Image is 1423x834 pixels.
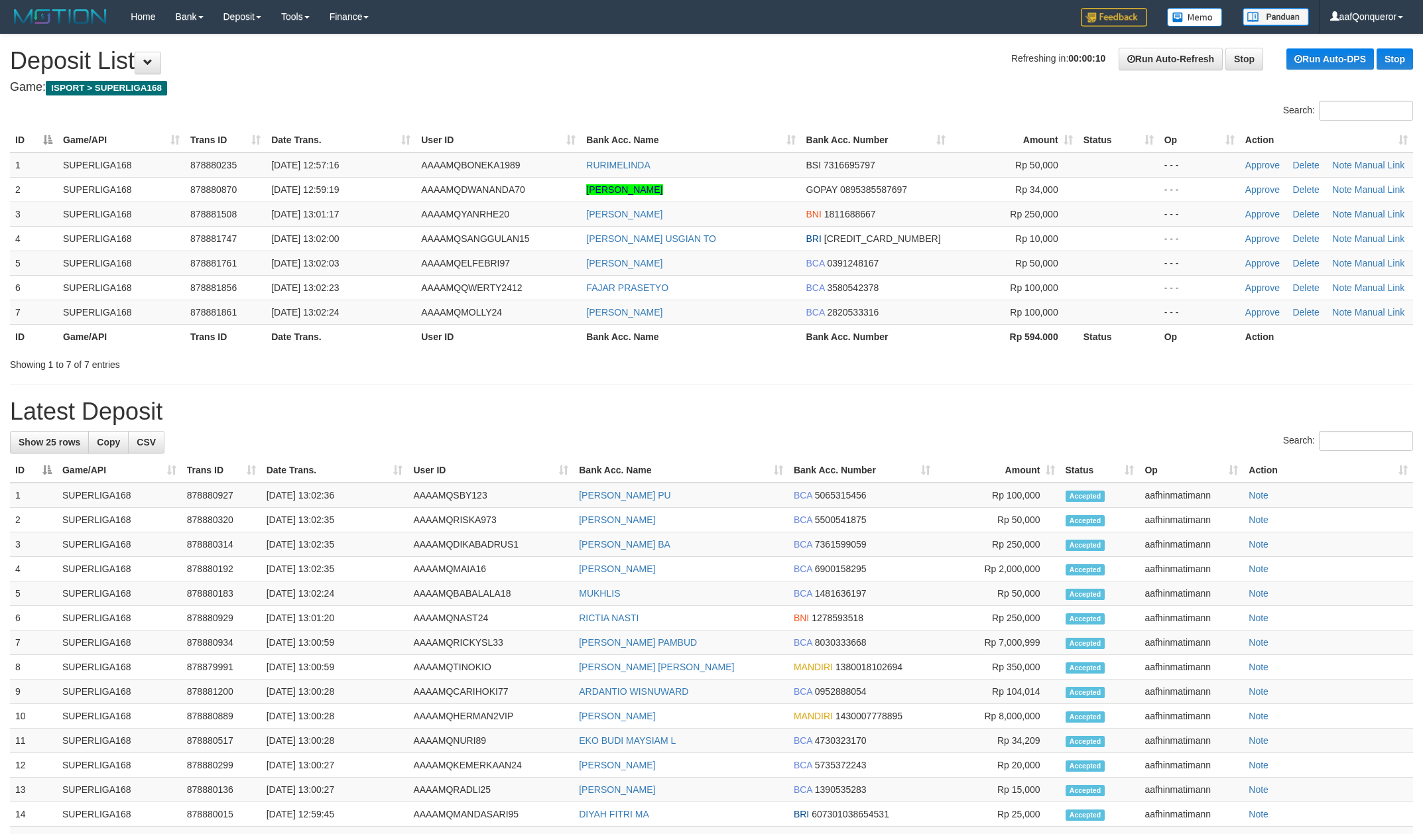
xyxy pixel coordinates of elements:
span: Copy 5500541875 to clipboard [815,514,867,525]
td: [DATE] 13:00:28 [261,729,408,753]
a: Note [1249,588,1268,599]
th: Op: activate to sort column ascending [1159,128,1240,152]
span: BCA [794,539,812,550]
td: 1 [10,483,57,508]
td: SUPERLIGA168 [57,630,182,655]
a: [PERSON_NAME] [579,760,655,770]
a: CSV [128,431,164,453]
h4: Game: [10,81,1413,94]
th: Date Trans.: activate to sort column ascending [266,128,416,152]
img: Feedback.jpg [1081,8,1147,27]
span: BCA [806,258,825,268]
h1: Latest Deposit [10,398,1413,425]
a: Note [1249,662,1268,672]
td: [DATE] 13:00:59 [261,630,408,655]
td: 7 [10,630,57,655]
th: Op: activate to sort column ascending [1139,458,1243,483]
a: Delete [1292,233,1319,244]
a: Manual Link [1355,258,1405,268]
a: [PERSON_NAME] [586,209,662,219]
td: [DATE] 13:01:20 [261,606,408,630]
td: Rp 250,000 [936,532,1060,557]
td: AAAAMQHERMAN2VIP [408,704,574,729]
a: Approve [1245,184,1280,195]
span: Copy 1380018102694 to clipboard [835,662,902,672]
th: Status: activate to sort column ascending [1078,128,1159,152]
td: AAAAMQRISKA973 [408,508,574,532]
a: Note [1249,490,1268,501]
input: Search: [1319,431,1413,451]
a: [PERSON_NAME] [586,184,662,195]
span: Refreshing in: [1011,53,1105,64]
span: Copy 8030333668 to clipboard [815,637,867,648]
input: Search: [1319,101,1413,121]
td: 12 [10,753,57,778]
span: Rp 100,000 [1010,282,1058,293]
a: Note [1249,539,1268,550]
span: [DATE] 13:01:17 [271,209,339,219]
td: SUPERLIGA168 [57,655,182,680]
td: SUPERLIGA168 [57,557,182,581]
td: 4 [10,557,57,581]
td: Rp 50,000 [936,581,1060,606]
span: BCA [794,490,812,501]
span: AAAAMQQWERTY2412 [421,282,522,293]
td: SUPERLIGA168 [58,300,185,324]
td: 3 [10,202,58,226]
a: Note [1249,637,1268,648]
span: Accepted [1066,540,1105,551]
span: Copy 5065315456 to clipboard [815,490,867,501]
a: Note [1332,307,1352,318]
td: aafhinmatimann [1139,680,1243,704]
td: aafhinmatimann [1139,606,1243,630]
td: 878880927 [182,483,261,508]
td: SUPERLIGA168 [58,226,185,251]
span: AAAAMQYANRHE20 [421,209,509,219]
td: Rp 34,209 [936,729,1060,753]
a: Note [1249,711,1268,721]
div: Showing 1 to 7 of 7 entries [10,353,583,371]
a: Note [1249,564,1268,574]
a: Copy [88,431,129,453]
th: User ID: activate to sort column ascending [408,458,574,483]
span: Accepted [1066,736,1105,747]
a: Note [1249,760,1268,770]
a: Manual Link [1355,184,1405,195]
span: Rp 50,000 [1015,160,1058,170]
a: Approve [1245,209,1280,219]
td: 878880183 [182,581,261,606]
th: Action [1240,324,1413,349]
td: Rp 20,000 [936,753,1060,778]
td: [DATE] 13:02:35 [261,532,408,557]
td: Rp 2,000,000 [936,557,1060,581]
a: Approve [1245,160,1280,170]
td: 878880929 [182,606,261,630]
span: Rp 34,000 [1015,184,1058,195]
a: RURIMELINDA [586,160,650,170]
a: Approve [1245,282,1280,293]
a: [PERSON_NAME] [586,307,662,318]
td: AAAAMQKEMERKAAN24 [408,753,574,778]
a: Delete [1292,307,1319,318]
strong: 00:00:10 [1068,53,1105,64]
td: SUPERLIGA168 [58,202,185,226]
a: [PERSON_NAME] [579,711,655,721]
img: Button%20Memo.svg [1167,8,1223,27]
a: Note [1249,613,1268,623]
a: Run Auto-Refresh [1119,48,1223,70]
a: ARDANTIO WISNUWARD [579,686,688,697]
span: BCA [794,686,812,697]
td: aafhinmatimann [1139,483,1243,508]
td: 6 [10,275,58,300]
td: 5 [10,251,58,275]
td: Rp 50,000 [936,508,1060,532]
td: [DATE] 13:00:28 [261,680,408,704]
td: SUPERLIGA168 [57,753,182,778]
span: BCA [806,307,825,318]
a: Note [1249,784,1268,795]
a: Manual Link [1355,160,1405,170]
th: User ID: activate to sort column ascending [416,128,581,152]
td: 5 [10,581,57,606]
span: Accepted [1066,613,1105,625]
th: Amount: activate to sort column ascending [936,458,1060,483]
